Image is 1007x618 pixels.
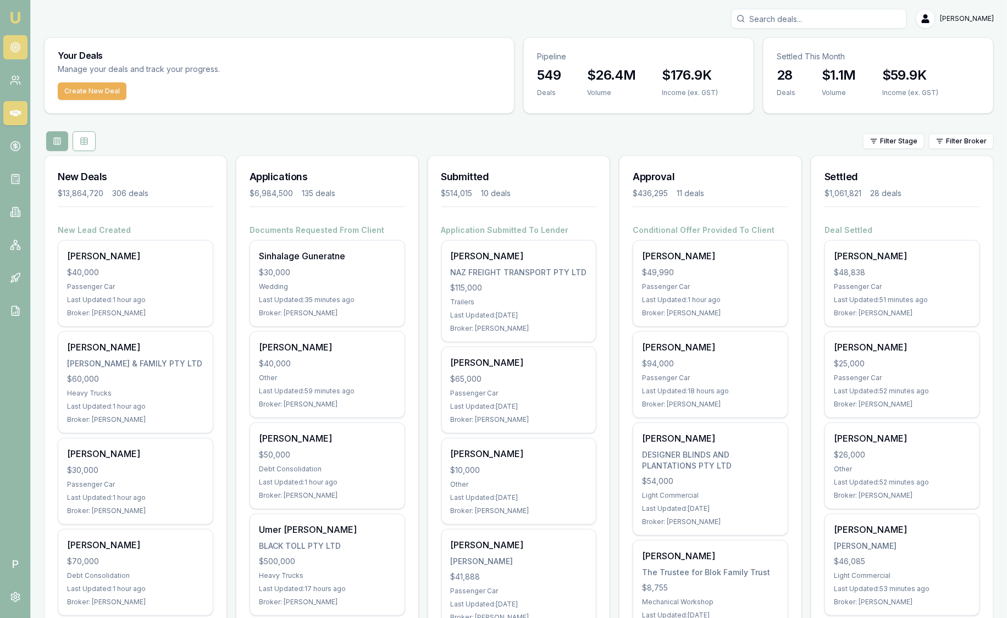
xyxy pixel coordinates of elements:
div: $6,984,500 [250,188,293,199]
h4: Application Submitted To Lender [441,225,597,236]
div: $30,000 [259,267,396,278]
div: $8,755 [642,582,779,593]
div: [PERSON_NAME] [259,341,396,354]
div: $70,000 [67,556,204,567]
div: $60,000 [67,374,204,385]
div: $48,838 [834,267,971,278]
div: Last Updated: [DATE] [451,600,588,609]
div: $13,864,720 [58,188,103,199]
div: [PERSON_NAME] [834,432,971,445]
div: Debt Consolidation [259,465,396,474]
div: Passenger Car [834,374,971,382]
div: [PERSON_NAME] [67,538,204,552]
div: $94,000 [642,358,779,369]
div: $40,000 [259,358,396,369]
div: Heavy Trucks [67,389,204,398]
div: [PERSON_NAME] [834,341,971,354]
div: Broker: [PERSON_NAME] [642,400,779,409]
div: [PERSON_NAME] [642,249,779,263]
div: Income (ex. GST) [662,88,718,97]
div: Broker: [PERSON_NAME] [451,506,588,515]
div: Broker: [PERSON_NAME] [67,506,204,515]
div: The Trustee for Blok Family Trust [642,567,779,578]
div: Broker: [PERSON_NAME] [642,517,779,526]
div: Light Commercial [642,491,779,500]
div: 306 deals [112,188,148,199]
div: Broker: [PERSON_NAME] [834,400,971,409]
h3: New Deals [58,169,213,185]
div: Broker: [PERSON_NAME] [67,598,204,606]
div: Passenger Car [451,587,588,595]
div: Other [451,480,588,489]
div: Passenger Car [67,480,204,489]
div: Last Updated: 1 hour ago [67,402,204,411]
h3: Submitted [441,169,597,185]
h4: Conditional Offer Provided To Client [633,225,788,236]
div: [PERSON_NAME] [834,249,971,263]
div: Broker: [PERSON_NAME] [259,309,396,318]
div: $50,000 [259,449,396,460]
div: [PERSON_NAME] [259,432,396,445]
div: Volume [822,88,856,97]
div: Sinhalage Guneratne [259,249,396,263]
span: Filter Broker [946,137,987,146]
div: Broker: [PERSON_NAME] [259,400,396,409]
div: Passenger Car [642,282,779,291]
div: Broker: [PERSON_NAME] [642,309,779,318]
div: Light Commercial [834,571,971,580]
div: $65,000 [451,374,588,385]
div: [PERSON_NAME] [451,356,588,369]
div: Last Updated: 18 hours ago [642,387,779,396]
div: Other [259,374,396,382]
div: Trailers [451,298,588,307]
div: [PERSON_NAME] [642,432,779,445]
button: Filter Broker [929,133,994,149]
div: Passenger Car [67,282,204,291]
div: Broker: [PERSON_NAME] [834,598,971,606]
div: [PERSON_NAME] [67,341,204,354]
h3: Your Deals [58,51,501,60]
div: Last Updated: 59 minutes ago [259,387,396,396]
div: Wedding [259,282,396,291]
div: Last Updated: 1 hour ago [259,478,396,487]
p: Manage your deals and track your progress. [58,63,339,76]
h4: New Lead Created [58,225,213,236]
div: Last Updated: [DATE] [451,311,588,320]
div: Broker: [PERSON_NAME] [451,415,588,424]
div: $49,990 [642,267,779,278]
div: Last Updated: [DATE] [451,402,588,411]
div: Mechanical Workshop [642,598,779,606]
div: Passenger Car [834,282,971,291]
div: Income (ex. GST) [882,88,938,97]
div: $41,888 [451,571,588,582]
div: Last Updated: 53 minutes ago [834,584,971,593]
div: [PERSON_NAME] [451,447,588,460]
button: Create New Deal [58,82,126,100]
div: $115,000 [451,282,588,293]
div: Last Updated: 52 minutes ago [834,387,971,396]
div: $26,000 [834,449,971,460]
p: Pipeline [537,51,740,62]
div: Broker: [PERSON_NAME] [259,598,396,606]
div: [PERSON_NAME] [67,249,204,263]
div: Umer [PERSON_NAME] [259,523,396,536]
h3: Applications [250,169,405,185]
div: [PERSON_NAME] [451,538,588,552]
div: $40,000 [67,267,204,278]
div: Last Updated: [DATE] [642,504,779,513]
div: 28 deals [870,188,901,199]
span: Filter Stage [880,137,917,146]
h4: Documents Requested From Client [250,225,405,236]
div: Passenger Car [451,389,588,398]
div: Last Updated: 17 hours ago [259,584,396,593]
img: emu-icon-u.png [9,11,22,24]
div: Passenger Car [642,374,779,382]
input: Search deals [731,9,907,29]
div: $25,000 [834,358,971,369]
div: $514,015 [441,188,473,199]
div: [PERSON_NAME] [642,549,779,563]
div: Broker: [PERSON_NAME] [259,491,396,500]
div: $54,000 [642,476,779,487]
div: Last Updated: [DATE] [451,493,588,502]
